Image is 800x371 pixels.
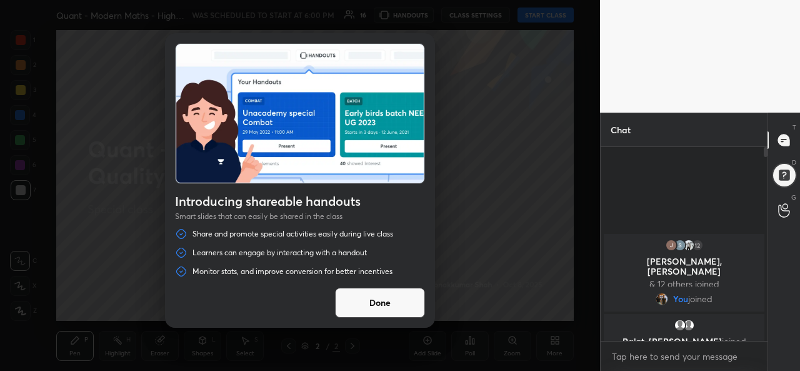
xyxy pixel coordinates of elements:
img: intro_batch_card.png [176,44,424,183]
img: default.png [674,319,686,332]
p: Share and promote special activities easily during live class [192,229,393,239]
img: 3 [674,239,686,252]
p: Chat [601,113,641,146]
p: D [792,158,796,167]
img: 98298f7c98e14581b183a58e93cd4002.jpg [682,239,695,252]
img: bcc5c36ffbd44814b1962e4f1a987a15.76222082_3 [665,239,677,252]
p: [PERSON_NAME], [PERSON_NAME] [611,257,757,277]
p: Rajat, [PERSON_NAME] [611,337,757,347]
img: 8ea95a487823475697deb8a2b0a2b413.jpg [656,293,668,305]
span: joined [688,294,712,304]
p: G [791,193,796,202]
p: & 12 others joined [611,279,757,289]
p: Smart slides that can easily be shared in the class [175,211,425,221]
p: T [792,123,796,132]
span: joined [722,335,746,347]
img: default.png [682,319,695,332]
div: 12 [691,239,704,252]
p: Monitor stats, and improve conversion for better incentives [192,267,392,277]
button: Done [335,288,425,318]
p: Learners can engage by interacting with a handout [192,248,367,258]
span: You [673,294,688,304]
div: grid [601,231,767,342]
h4: Introducing shareable handouts [175,194,425,209]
